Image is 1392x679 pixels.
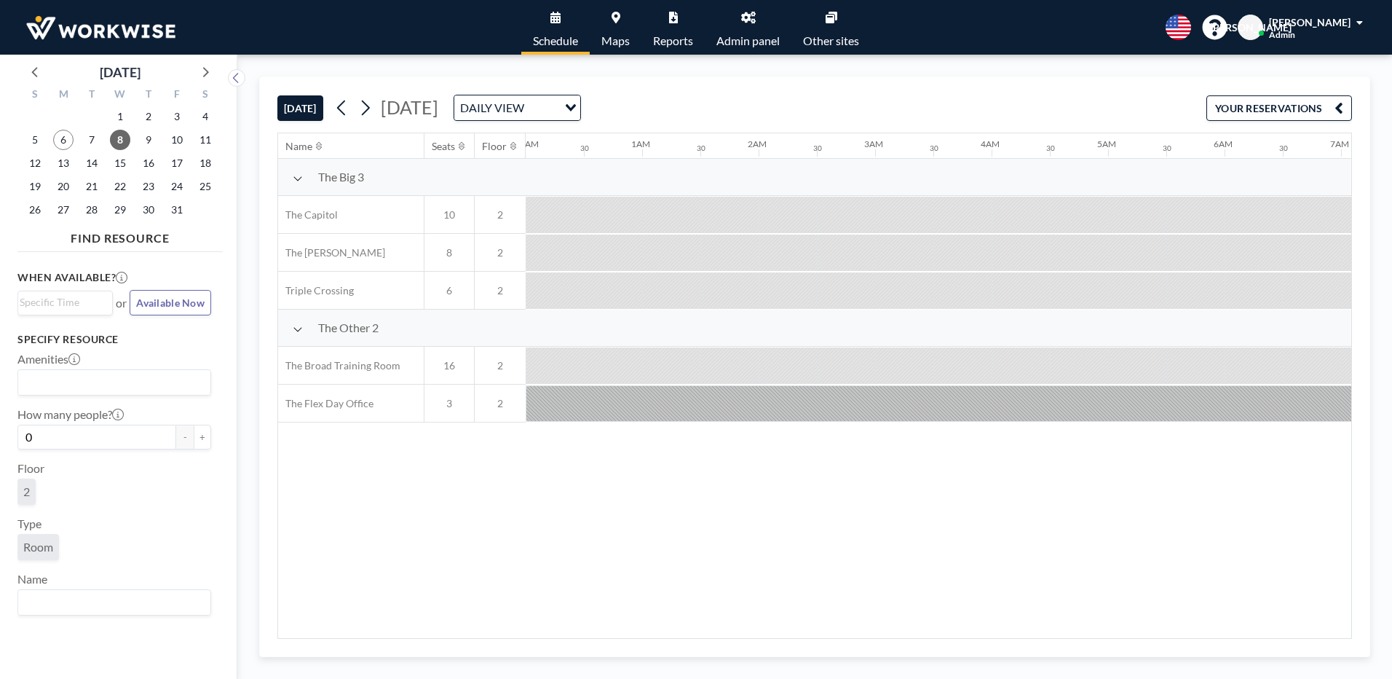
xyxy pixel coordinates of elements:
[116,296,127,310] span: or
[17,225,223,246] h4: FIND RESOURCE
[285,140,312,153] div: Name
[748,138,767,149] div: 2AM
[697,144,705,153] div: 30
[138,153,159,173] span: Thursday, October 16, 2025
[23,540,53,554] span: Room
[167,176,187,197] span: Friday, October 24, 2025
[601,35,630,47] span: Maps
[930,144,938,153] div: 30
[167,200,187,220] span: Friday, October 31, 2025
[134,86,162,105] div: T
[454,95,580,120] div: Search for option
[18,370,210,395] div: Search for option
[424,284,474,297] span: 6
[803,35,859,47] span: Other sites
[53,200,74,220] span: Monday, October 27, 2025
[50,86,78,105] div: M
[191,86,219,105] div: S
[529,98,556,117] input: Search for option
[138,106,159,127] span: Thursday, October 2, 2025
[17,333,211,346] h3: Specify resource
[130,290,211,315] button: Available Now
[25,176,45,197] span: Sunday, October 19, 2025
[167,106,187,127] span: Friday, October 3, 2025
[475,397,526,410] span: 2
[138,130,159,150] span: Thursday, October 9, 2025
[1163,144,1171,153] div: 30
[20,294,104,310] input: Search for option
[424,359,474,372] span: 16
[1330,138,1349,149] div: 7AM
[864,138,883,149] div: 3AM
[475,359,526,372] span: 2
[424,208,474,221] span: 10
[20,593,202,612] input: Search for option
[53,130,74,150] span: Monday, October 6, 2025
[1269,16,1351,28] span: [PERSON_NAME]
[25,153,45,173] span: Sunday, October 12, 2025
[1097,138,1116,149] div: 5AM
[195,176,215,197] span: Saturday, October 25, 2025
[482,140,507,153] div: Floor
[82,176,102,197] span: Tuesday, October 21, 2025
[1206,95,1352,121] button: YOUR RESERVATIONS
[78,86,106,105] div: T
[432,140,455,153] div: Seats
[1269,29,1295,40] span: Admin
[167,130,187,150] span: Friday, October 10, 2025
[195,130,215,150] span: Saturday, October 11, 2025
[515,138,539,149] div: 12AM
[424,397,474,410] span: 3
[278,359,400,372] span: The Broad Training Room
[278,208,338,221] span: The Capitol
[17,517,41,531] label: Type
[162,86,191,105] div: F
[1279,144,1288,153] div: 30
[20,373,202,392] input: Search for option
[277,95,323,121] button: [DATE]
[813,144,822,153] div: 30
[195,106,215,127] span: Saturday, October 4, 2025
[23,13,178,42] img: organization-logo
[716,35,780,47] span: Admin panel
[176,425,194,450] button: -
[194,425,211,450] button: +
[533,35,578,47] span: Schedule
[653,35,693,47] span: Reports
[110,153,130,173] span: Wednesday, October 15, 2025
[17,407,124,422] label: How many people?
[82,153,102,173] span: Tuesday, October 14, 2025
[100,62,141,82] div: [DATE]
[110,176,130,197] span: Wednesday, October 22, 2025
[318,170,364,184] span: The Big 3
[318,321,379,335] span: The Other 2
[1214,138,1233,149] div: 6AM
[631,138,650,149] div: 1AM
[25,200,45,220] span: Sunday, October 26, 2025
[17,461,44,476] label: Floor
[110,106,130,127] span: Wednesday, October 1, 2025
[1046,144,1055,153] div: 30
[25,130,45,150] span: Sunday, October 5, 2025
[17,352,80,366] label: Amenities
[21,86,50,105] div: S
[981,138,1000,149] div: 4AM
[475,246,526,259] span: 2
[106,86,135,105] div: W
[138,176,159,197] span: Thursday, October 23, 2025
[278,397,373,410] span: The Flex Day Office
[424,246,474,259] span: 8
[457,98,527,117] span: DAILY VIEW
[17,572,47,586] label: Name
[53,153,74,173] span: Monday, October 13, 2025
[278,284,354,297] span: Triple Crossing
[53,176,74,197] span: Monday, October 20, 2025
[1210,21,1292,34] span: [PERSON_NAME]
[110,200,130,220] span: Wednesday, October 29, 2025
[580,144,589,153] div: 30
[82,200,102,220] span: Tuesday, October 28, 2025
[167,153,187,173] span: Friday, October 17, 2025
[136,297,205,309] span: Available Now
[278,246,385,259] span: The [PERSON_NAME]
[138,200,159,220] span: Thursday, October 30, 2025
